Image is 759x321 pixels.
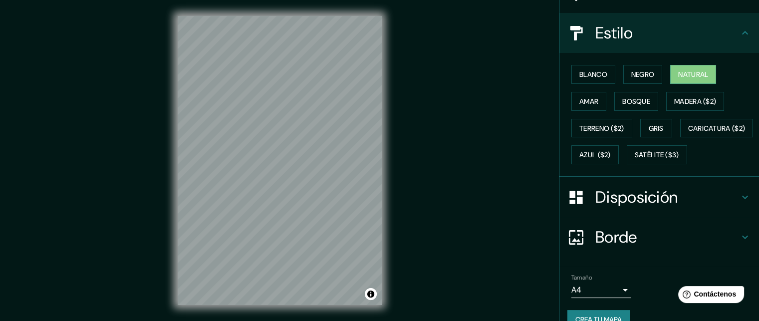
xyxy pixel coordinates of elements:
font: Negro [631,70,655,79]
font: Caricatura ($2) [688,124,746,133]
iframe: Lanzador de widgets de ayuda [670,282,748,310]
button: Negro [623,65,663,84]
font: Estilo [595,22,633,43]
font: Amar [579,97,598,106]
font: Terreno ($2) [579,124,624,133]
button: Terreno ($2) [571,119,632,138]
font: Tamaño [571,274,592,282]
button: Activar o desactivar atribución [365,288,377,300]
font: Azul ($2) [579,151,611,160]
font: Natural [678,70,708,79]
font: Satélite ($3) [635,151,679,160]
font: Disposición [595,187,678,208]
button: Blanco [571,65,615,84]
font: Gris [649,124,664,133]
button: Satélite ($3) [627,145,687,164]
button: Caricatura ($2) [680,119,754,138]
font: Bosque [622,97,650,106]
canvas: Mapa [178,16,382,305]
button: Madera ($2) [666,92,724,111]
button: Azul ($2) [571,145,619,164]
div: A4 [571,282,631,298]
div: Estilo [559,13,759,53]
div: Borde [559,217,759,257]
font: Madera ($2) [674,97,716,106]
font: Blanco [579,70,607,79]
font: A4 [571,285,581,295]
button: Gris [640,119,672,138]
button: Natural [670,65,716,84]
font: Borde [595,227,637,248]
button: Bosque [614,92,658,111]
button: Amar [571,92,606,111]
div: Disposición [559,177,759,217]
